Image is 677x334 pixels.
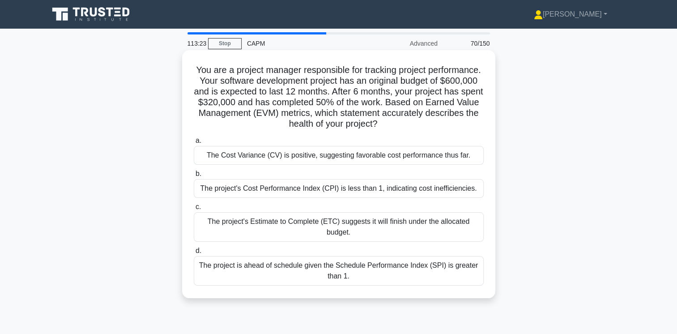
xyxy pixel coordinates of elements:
a: Stop [208,38,242,49]
div: 113:23 [182,34,208,52]
span: a. [196,137,201,144]
div: 70/150 [443,34,495,52]
div: Advanced [365,34,443,52]
span: b. [196,170,201,177]
div: The project is ahead of schedule given the Schedule Performance Index (SPI) is greater than 1. [194,256,484,286]
span: c. [196,203,201,210]
span: d. [196,247,201,254]
h5: You are a project manager responsible for tracking project performance. Your software development... [193,64,485,130]
div: The Cost Variance (CV) is positive, suggesting favorable cost performance thus far. [194,146,484,165]
a: [PERSON_NAME] [512,5,629,23]
div: CAPM [242,34,365,52]
div: The project's Cost Performance Index (CPI) is less than 1, indicating cost inefficiencies. [194,179,484,198]
div: The project's Estimate to Complete (ETC) suggests it will finish under the allocated budget. [194,212,484,242]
